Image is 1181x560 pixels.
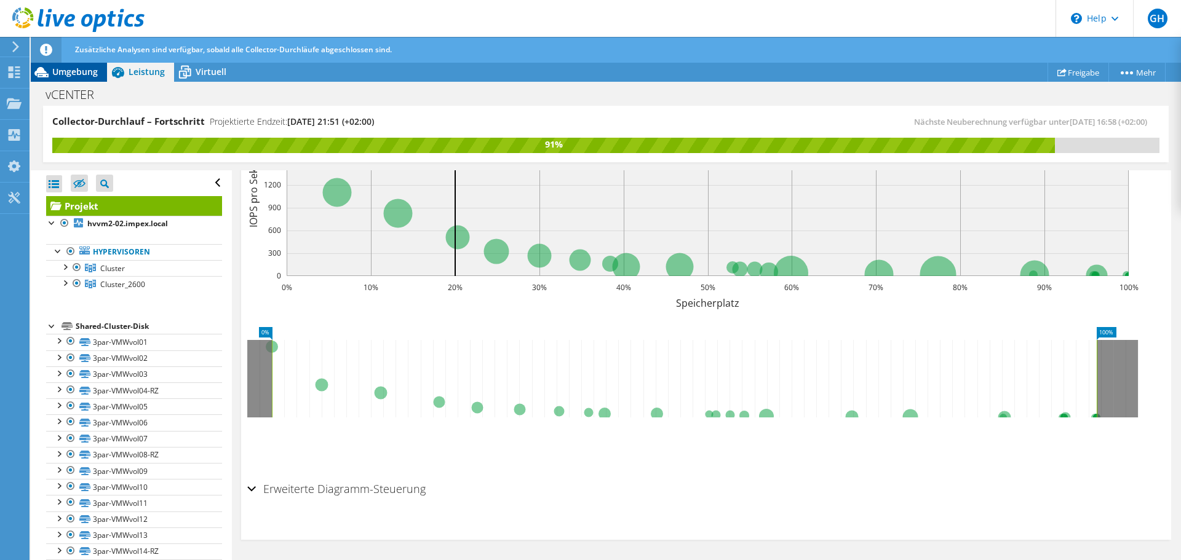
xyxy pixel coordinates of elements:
a: 3par-VMWvol05 [46,398,222,414]
a: 3par-VMWvol01 [46,334,222,350]
a: 3par-VMWvol13 [46,527,222,543]
text: 50% [701,282,715,293]
text: 10% [364,282,378,293]
text: 600 [268,225,281,235]
span: Cluster [100,263,125,274]
span: GH [1148,9,1167,28]
a: Freigabe [1048,63,1109,82]
a: Cluster_2600 [46,276,222,292]
span: Virtuell [196,66,226,77]
h4: Projektierte Endzeit: [210,115,374,128]
text: 1200 [264,179,281,190]
a: 3par-VMWvol02 [46,350,222,366]
a: Hypervisoren [46,244,222,260]
span: Zusätzliche Analysen sind verfügbar, sobald alle Collector-Durchläufe abgeschlossen sind. [75,44,392,55]
a: Mehr [1108,63,1166,82]
text: 20% [448,282,463,293]
a: 3par-VMWvol11 [46,495,222,511]
a: Cluster [46,260,222,276]
text: 0% [282,282,292,293]
svg: \n [1071,13,1082,24]
h2: Erweiterte Diagramm-Steuerung [247,476,426,501]
a: 3par-VMWvol03 [46,366,222,382]
text: 100% [1119,282,1139,293]
text: 30% [532,282,547,293]
text: Speicherplatz [676,296,739,310]
span: [DATE] 16:58 (+02:00) [1070,116,1147,127]
a: 3par-VMWvol10 [46,479,222,495]
a: 3par-VMWvol12 [46,511,222,527]
b: hvvm2-02.impex.local [87,218,168,229]
div: Shared-Cluster-Disk [76,319,222,334]
div: 91% [52,138,1055,151]
span: Umgebung [52,66,98,77]
text: 300 [268,248,281,258]
a: 3par-VMWvol04-RZ [46,382,222,398]
text: 0 [277,270,281,281]
h1: vCENTER [40,88,113,101]
text: 900 [268,202,281,213]
a: Projekt [46,196,222,216]
span: Cluster_2600 [100,279,145,290]
text: 40% [616,282,631,293]
a: 3par-VMWvol09 [46,463,222,479]
span: Leistung [129,66,165,77]
text: 70% [869,282,883,293]
text: 90% [1037,282,1052,293]
a: 3par-VMWvol08-RZ [46,447,222,463]
a: 3par-VMWvol06 [46,414,222,430]
a: 3par-VMWvol14-RZ [46,543,222,559]
span: Nächste Neuberechnung verfügbar unter [914,116,1153,127]
a: 3par-VMWvol07 [46,431,222,447]
text: 80% [953,282,968,293]
text: IOPS pro Sekunde [247,144,260,227]
span: [DATE] 21:51 (+02:00) [287,116,374,127]
text: 60% [784,282,799,293]
a: hvvm2-02.impex.local [46,216,222,232]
